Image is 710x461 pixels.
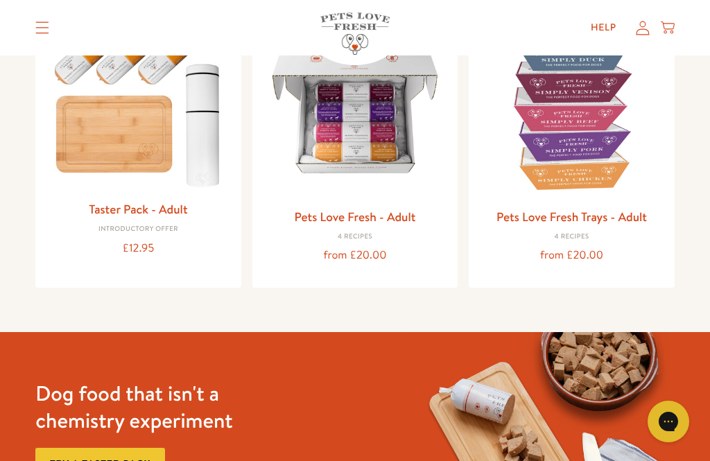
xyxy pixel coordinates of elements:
[46,239,230,258] div: £12.95
[46,225,230,234] div: Introductory Offer
[294,208,415,225] a: Pets Love Fresh - Adult
[263,17,447,201] img: Pets Love Fresh - Adult
[580,14,627,42] a: Help
[263,246,447,265] div: from £20.00
[35,380,295,434] h3: Dog food that isn't a chemistry experiment
[480,17,664,201] img: Pets Love Fresh Trays - Adult
[496,208,647,225] a: Pets Love Fresh Trays - Adult
[320,12,390,55] img: Pets Love Fresh
[641,396,696,447] iframe: Gorgias live chat messenger
[24,10,60,45] summary: Translation missing: en.sections.header.menu
[480,246,664,265] div: from £20.00
[480,233,664,241] div: 4 Recipes
[89,200,187,218] a: Taster Pack - Adult
[263,233,447,241] div: 4 Recipes
[46,17,230,193] img: Taster Pack - Adult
